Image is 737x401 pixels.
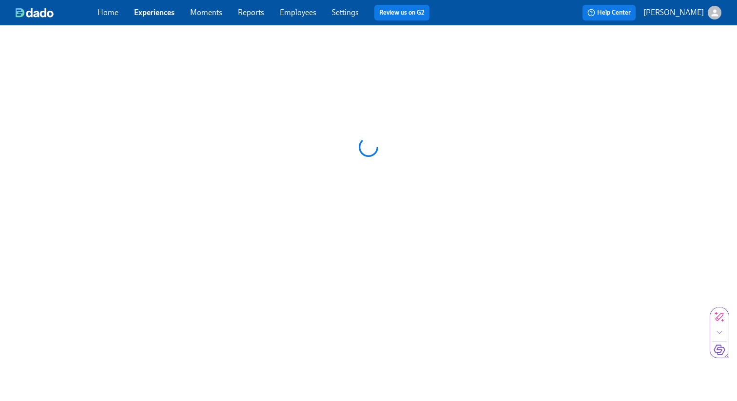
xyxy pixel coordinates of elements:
a: Reports [238,8,264,17]
button: Help Center [582,5,636,20]
a: dado [16,8,97,18]
a: Settings [332,8,359,17]
a: Review us on G2 [379,8,425,18]
img: dado [16,8,54,18]
a: Employees [280,8,316,17]
p: [PERSON_NAME] [643,7,704,18]
a: Moments [190,8,222,17]
button: Review us on G2 [374,5,429,20]
a: Home [97,8,118,17]
a: Experiences [134,8,175,17]
button: [PERSON_NAME] [643,6,721,19]
span: Help Center [587,8,631,18]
